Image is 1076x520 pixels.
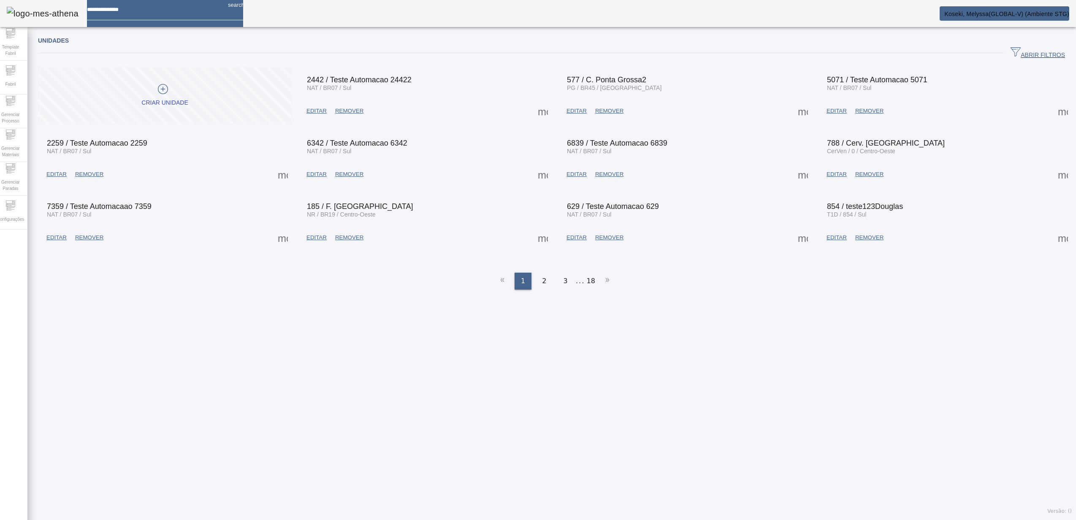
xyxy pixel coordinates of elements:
[38,37,69,44] span: Unidades
[822,103,851,119] button: EDITAR
[331,167,368,182] button: REMOVER
[827,84,871,91] span: NAT / BR07 / Sul
[306,107,327,115] span: EDITAR
[302,167,331,182] button: EDITAR
[566,170,587,179] span: EDITAR
[307,84,351,91] span: NAT / BR07 / Sul
[47,202,152,211] span: 7359 / Teste Automacaao 7359
[307,148,351,154] span: NAT / BR07 / Sul
[851,167,888,182] button: REMOVER
[827,202,903,211] span: 854 / teste123Douglas
[307,76,412,84] span: 2442 / Teste Automacao 24422
[3,79,18,90] span: Fabril
[855,170,884,179] span: REMOVER
[335,107,363,115] span: REMOVER
[851,230,888,245] button: REMOVER
[46,233,67,242] span: EDITAR
[576,273,585,290] li: ...
[827,233,847,242] span: EDITAR
[855,107,884,115] span: REMOVER
[827,107,847,115] span: EDITAR
[1011,47,1065,60] span: ABRIR FILTROS
[567,202,659,211] span: 629 / Teste Automacao 629
[855,233,884,242] span: REMOVER
[42,167,71,182] button: EDITAR
[275,230,290,245] button: Mais
[827,139,945,147] span: 788 / Cerv. [GEOGRAPHIC_DATA]
[567,139,667,147] span: 6839 / Teste Automacao 6839
[827,148,895,154] span: CerVen / 0 / Centro-Oeste
[587,273,595,290] li: 18
[822,230,851,245] button: EDITAR
[75,170,103,179] span: REMOVER
[302,103,331,119] button: EDITAR
[331,103,368,119] button: REMOVER
[275,167,290,182] button: Mais
[563,276,567,286] span: 3
[47,139,147,147] span: 2259 / Teste Automacao 2259
[1004,46,1072,61] button: ABRIR FILTROS
[944,11,1069,17] span: Koseki, Melyssa(GLOBAL-V) (Ambiente STG)
[542,276,546,286] span: 2
[567,211,611,218] span: NAT / BR07 / Sul
[591,230,628,245] button: REMOVER
[851,103,888,119] button: REMOVER
[141,99,188,107] div: Criar unidade
[595,233,623,242] span: REMOVER
[591,167,628,182] button: REMOVER
[38,67,292,124] button: Criar unidade
[535,103,550,119] button: Mais
[7,7,79,20] img: logo-mes-athena
[331,230,368,245] button: REMOVER
[595,107,623,115] span: REMOVER
[562,167,591,182] button: EDITAR
[562,230,591,245] button: EDITAR
[1055,167,1071,182] button: Mais
[566,233,587,242] span: EDITAR
[335,233,363,242] span: REMOVER
[307,211,376,218] span: NR / BR19 / Centro-Oeste
[307,139,407,147] span: 6342 / Teste Automacao 6342
[47,148,91,154] span: NAT / BR07 / Sul
[567,84,661,91] span: PG / BR45 / [GEOGRAPHIC_DATA]
[302,230,331,245] button: EDITAR
[335,170,363,179] span: REMOVER
[827,170,847,179] span: EDITAR
[535,167,550,182] button: Mais
[567,76,646,84] span: 577 / C. Ponta Grossa2
[75,233,103,242] span: REMOVER
[46,170,67,179] span: EDITAR
[1055,103,1071,119] button: Mais
[595,170,623,179] span: REMOVER
[822,167,851,182] button: EDITAR
[795,167,810,182] button: Mais
[562,103,591,119] button: EDITAR
[1047,508,1072,514] span: Versão: ()
[306,233,327,242] span: EDITAR
[1055,230,1071,245] button: Mais
[535,230,550,245] button: Mais
[795,103,810,119] button: Mais
[71,167,108,182] button: REMOVER
[566,107,587,115] span: EDITAR
[71,230,108,245] button: REMOVER
[591,103,628,119] button: REMOVER
[567,148,611,154] span: NAT / BR07 / Sul
[42,230,71,245] button: EDITAR
[306,170,327,179] span: EDITAR
[47,211,91,218] span: NAT / BR07 / Sul
[307,202,413,211] span: 185 / F. [GEOGRAPHIC_DATA]
[827,211,866,218] span: T1D / 854 / Sul
[795,230,810,245] button: Mais
[827,76,927,84] span: 5071 / Teste Automacao 5071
